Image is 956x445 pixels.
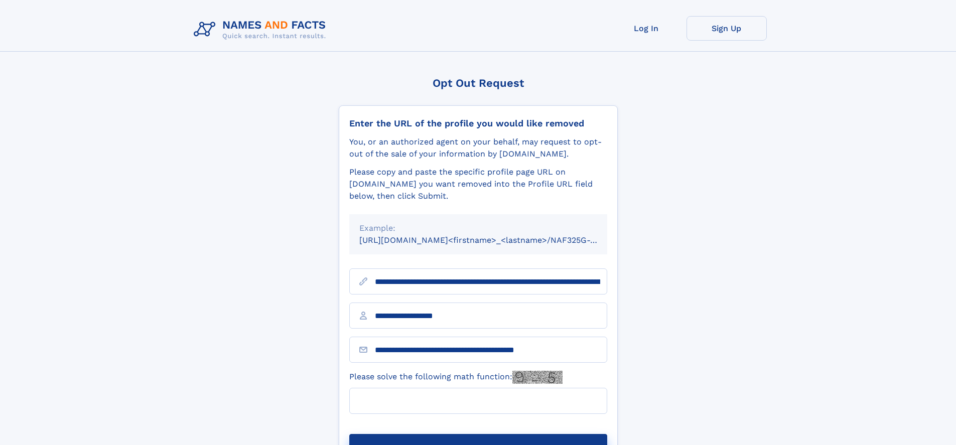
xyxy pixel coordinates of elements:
[349,118,607,129] div: Enter the URL of the profile you would like removed
[190,16,334,43] img: Logo Names and Facts
[349,166,607,202] div: Please copy and paste the specific profile page URL on [DOMAIN_NAME] you want removed into the Pr...
[349,136,607,160] div: You, or an authorized agent on your behalf, may request to opt-out of the sale of your informatio...
[687,16,767,41] a: Sign Up
[349,371,563,384] label: Please solve the following math function:
[359,222,597,234] div: Example:
[339,77,618,89] div: Opt Out Request
[606,16,687,41] a: Log In
[359,235,626,245] small: [URL][DOMAIN_NAME]<firstname>_<lastname>/NAF325G-xxxxxxxx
